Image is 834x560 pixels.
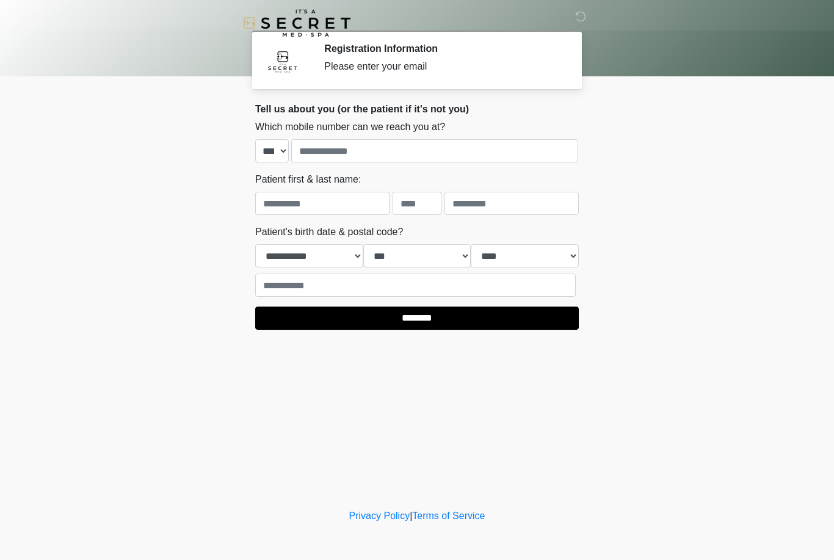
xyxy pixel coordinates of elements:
[324,59,560,74] div: Please enter your email
[324,43,560,54] h2: Registration Information
[243,9,350,37] img: It's A Secret Med Spa Logo
[264,43,301,79] img: Agent Avatar
[255,103,579,115] h2: Tell us about you (or the patient if it's not you)
[349,511,410,521] a: Privacy Policy
[255,172,361,187] label: Patient first & last name:
[255,120,445,134] label: Which mobile number can we reach you at?
[412,511,485,521] a: Terms of Service
[255,225,403,239] label: Patient's birth date & postal code?
[410,511,412,521] a: |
